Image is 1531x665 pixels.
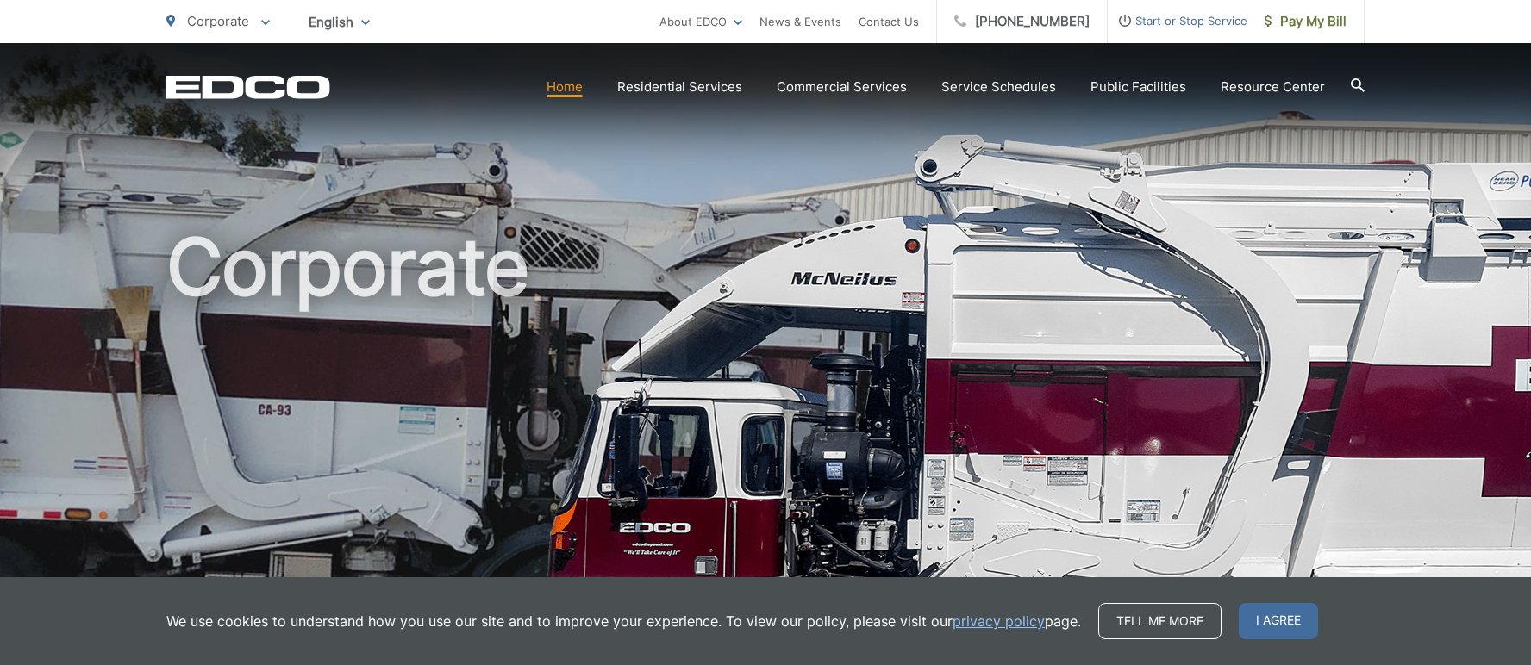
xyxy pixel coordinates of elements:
[941,77,1056,97] a: Service Schedules
[296,7,383,37] span: English
[777,77,907,97] a: Commercial Services
[547,77,583,97] a: Home
[759,11,841,32] a: News & Events
[1239,603,1318,639] span: I agree
[617,77,742,97] a: Residential Services
[1221,77,1325,97] a: Resource Center
[166,611,1081,631] p: We use cookies to understand how you use our site and to improve your experience. To view our pol...
[659,11,742,32] a: About EDCO
[166,75,330,99] a: EDCD logo. Return to the homepage.
[1090,77,1186,97] a: Public Facilities
[187,13,249,29] span: Corporate
[1265,11,1347,32] span: Pay My Bill
[859,11,919,32] a: Contact Us
[953,611,1045,631] a: privacy policy
[1098,603,1222,639] a: Tell me more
